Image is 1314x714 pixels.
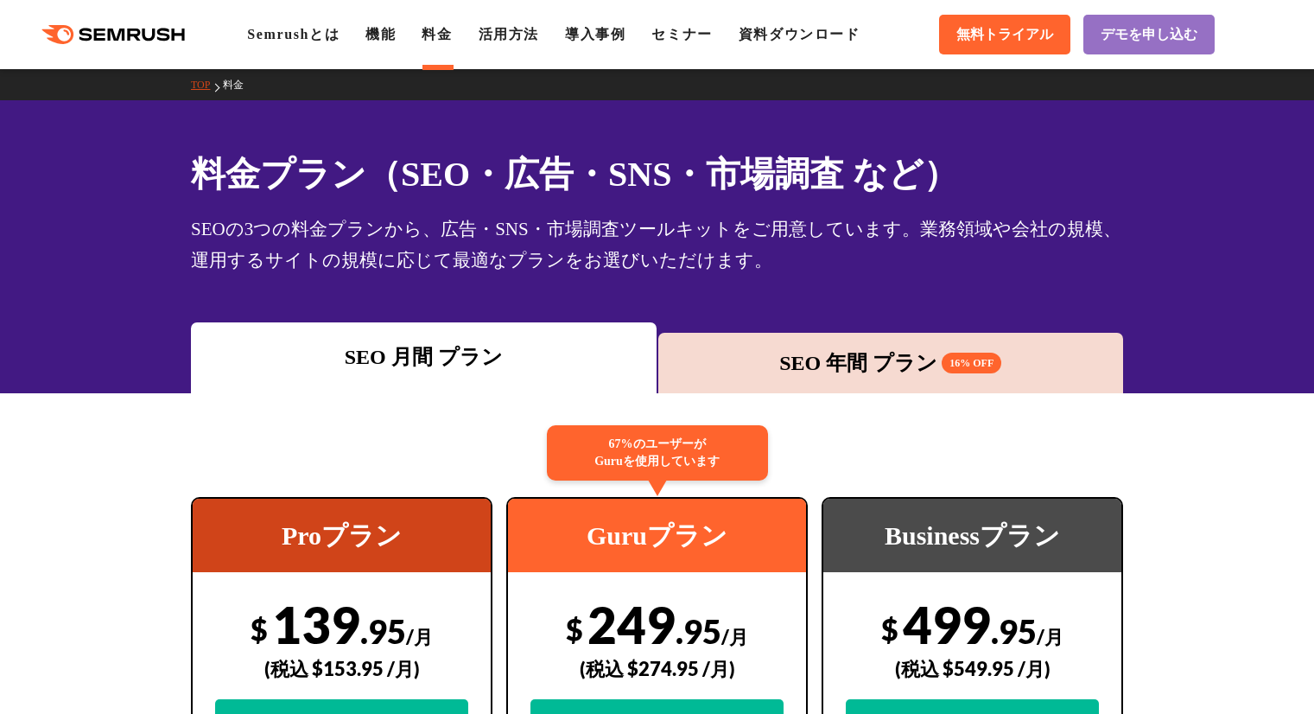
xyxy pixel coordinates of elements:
[251,611,268,647] span: $
[956,26,1053,44] span: 無料トライアル
[1101,26,1197,44] span: デモを申し込む
[721,625,748,648] span: /月
[530,638,784,699] div: (税込 $274.95 /月)
[739,27,860,41] a: 資料ダウンロード
[881,611,898,647] span: $
[676,611,721,651] span: .95
[360,611,406,651] span: .95
[823,499,1121,572] div: Businessプラン
[939,15,1070,54] a: 無料トライアル
[547,425,768,481] div: 67%のユーザーが Guruを使用しています
[479,27,539,41] a: 活用方法
[191,79,223,91] a: TOP
[667,347,1115,379] div: SEO 年間 プラン
[422,27,452,41] a: 料金
[991,611,1037,651] span: .95
[565,27,625,41] a: 導入事例
[566,611,583,647] span: $
[508,499,806,572] div: Guruプラン
[191,214,1123,276] div: SEOの3つの料金プランから、広告・SNS・市場調査ツールキットをご用意しています。業務領域や会社の規模、運用するサイトの規模に応じて最適なプランをお選びいただけます。
[942,353,1001,373] span: 16% OFF
[651,27,712,41] a: セミナー
[191,149,1123,200] h1: 料金プラン（SEO・広告・SNS・市場調査 など）
[846,638,1099,699] div: (税込 $549.95 /月)
[1083,15,1215,54] a: デモを申し込む
[223,79,257,91] a: 料金
[365,27,396,41] a: 機能
[200,341,648,373] div: SEO 月間 プラン
[215,638,468,699] div: (税込 $153.95 /月)
[193,499,491,572] div: Proプラン
[247,27,340,41] a: Semrushとは
[1037,625,1063,648] span: /月
[406,625,433,648] span: /月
